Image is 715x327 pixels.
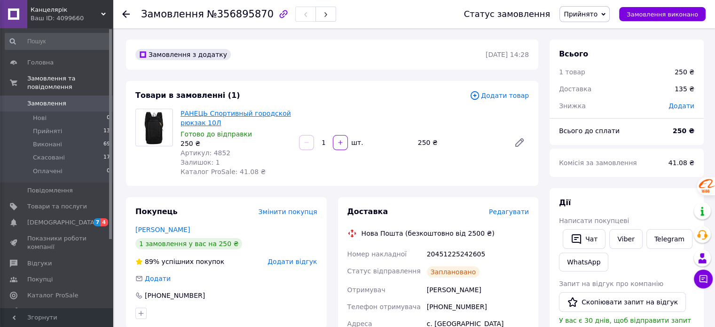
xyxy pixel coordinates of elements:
[27,99,66,108] span: Замовлення
[559,217,629,224] span: Написати покупцеві
[349,138,364,147] div: шт.
[347,267,421,275] span: Статус відправлення
[135,91,240,100] span: Товари в замовленні (1)
[669,79,700,99] div: 135 ₴
[103,140,110,149] span: 69
[94,218,101,226] span: 7
[427,266,480,278] div: Заплановано
[668,102,694,110] span: Додати
[559,292,686,312] button: Скопіювати запит на відгук
[33,140,62,149] span: Виконані
[101,218,108,226] span: 4
[668,159,694,167] span: 41.08 ₴
[27,218,97,227] span: [DEMOGRAPHIC_DATA]
[347,303,421,311] span: Телефон отримувача
[347,207,388,216] span: Доставка
[559,280,663,287] span: Запит на відгук про компанію
[470,90,529,101] span: Додати товар
[559,253,608,271] a: WhatsApp
[181,130,252,138] span: Готово до відправки
[135,257,224,266] div: успішних покупок
[135,238,242,249] div: 1 замовлення у вас на 250 ₴
[259,208,317,215] span: Змінити покупця
[207,8,274,20] span: №356895870
[267,258,317,265] span: Додати відгук
[27,291,78,300] span: Каталог ProSale
[27,259,52,268] span: Відгуки
[135,49,231,60] div: Замовлення з додатку
[103,153,110,162] span: 17
[144,291,206,300] div: [PHONE_NUMBER]
[646,229,692,249] a: Telegram
[510,133,529,152] a: Редагувати
[694,270,713,288] button: Чат з покупцем
[675,67,694,77] div: 250 ₴
[559,49,588,58] span: Всього
[347,250,407,258] span: Номер накладної
[181,159,220,166] span: Залишок: 1
[122,9,130,19] div: Повернутися назад
[559,159,637,167] span: Комісія за замовлення
[609,229,642,249] a: Viber
[33,114,47,122] span: Нові
[627,11,698,18] span: Замовлення виконано
[136,110,173,145] img: РАНЕЦЬ Спортивный городской рюкзак 10Л
[181,149,230,157] span: Артикул: 4852
[414,136,506,149] div: 250 ₴
[33,167,63,175] span: Оплачені
[181,168,266,175] span: Каталог ProSale: 41.08 ₴
[559,198,571,207] span: Дії
[27,307,60,316] span: Аналітика
[27,58,54,67] span: Головна
[559,127,620,135] span: Всього до сплати
[673,127,694,135] b: 250 ₴
[27,234,87,251] span: Показники роботи компанії
[347,286,385,294] span: Отримувач
[359,229,497,238] div: Нова Пошта (безкоштовно від 2500 ₴)
[27,275,53,284] span: Покупці
[27,186,73,195] span: Повідомлення
[564,10,597,18] span: Прийнято
[425,281,531,298] div: [PERSON_NAME]
[559,102,586,110] span: Знижка
[563,229,605,249] button: Чат
[486,51,529,58] time: [DATE] 14:28
[425,298,531,315] div: [PHONE_NUMBER]
[107,167,110,175] span: 0
[181,139,291,148] div: 250 ₴
[181,110,291,127] a: РАНЕЦЬ Спортивный городской рюкзак 10Л
[107,114,110,122] span: 0
[5,33,111,50] input: Пошук
[27,74,113,91] span: Замовлення та повідомлення
[559,68,585,76] span: 1 товар
[33,127,62,136] span: Прийняті
[33,153,65,162] span: Скасовані
[141,8,204,20] span: Замовлення
[559,85,591,93] span: Доставка
[425,246,531,263] div: 20451225242605
[27,202,87,211] span: Товари та послуги
[464,9,550,19] div: Статус замовлення
[489,208,529,215] span: Редагувати
[619,7,706,21] button: Замовлення виконано
[135,226,190,233] a: [PERSON_NAME]
[31,6,101,14] span: Канцелярік
[145,275,171,282] span: Додати
[135,207,178,216] span: Покупець
[103,127,110,136] span: 13
[31,14,113,23] div: Ваш ID: 4099660
[145,258,159,265] span: 89%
